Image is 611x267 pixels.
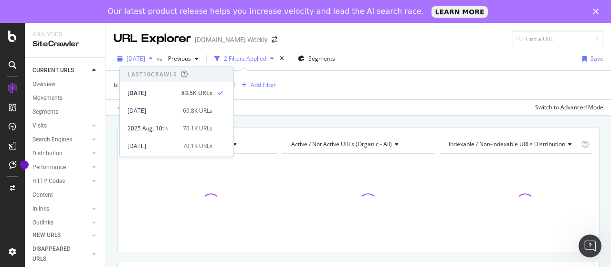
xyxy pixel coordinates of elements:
[449,140,565,148] span: Indexable / Non-Indexable URLs distribution
[127,106,177,115] div: [DATE]
[126,54,145,63] span: 2025 Aug. 24th
[32,218,53,228] div: Outlinks
[20,160,29,169] div: Tooltip anchor
[114,100,141,115] button: Apply
[32,135,72,145] div: Search Engines
[447,137,579,152] h4: Indexable / Non-Indexable URLs Distribution
[294,51,339,66] button: Segments
[512,31,603,47] input: Find a URL
[251,81,276,89] div: Add Filter
[590,54,603,63] div: Save
[127,88,176,97] div: [DATE]
[32,93,63,103] div: Movements
[432,6,488,18] a: LEARN MORE
[32,190,53,200] div: Content
[32,190,99,200] a: Content
[32,39,98,50] div: SiteCrawler
[579,51,603,66] button: Save
[127,141,177,150] div: [DATE]
[127,70,177,78] div: Last 10 Crawls
[272,36,277,43] div: arrow-right-arrow-left
[32,176,89,186] a: HTTP Codes
[32,65,74,75] div: CURRENT URLS
[32,244,81,264] div: DISAPPEARED URLS
[32,79,55,89] div: Overview
[535,103,603,111] div: Switch to Advanced Mode
[32,204,49,214] div: Inlinks
[157,54,164,63] span: vs
[32,149,63,159] div: Distribution
[238,79,276,91] button: Add Filter
[32,162,66,172] div: Performance
[593,9,602,14] div: Close
[308,54,335,63] span: Segments
[291,140,392,148] span: Active / Not Active URLs (organic - all)
[183,141,212,150] div: 70.1K URLs
[195,35,268,44] div: [DOMAIN_NAME] Weekly
[32,230,61,240] div: NEW URLS
[32,121,47,131] div: Visits
[32,176,65,186] div: HTTP Codes
[32,107,58,117] div: Segments
[32,204,89,214] a: Inlinks
[183,124,212,132] div: 70.1K URLs
[114,31,191,47] div: URL Explorer
[32,121,89,131] a: Visits
[224,54,266,63] div: 2 Filters Applied
[164,51,202,66] button: Previous
[114,51,157,66] button: [DATE]
[278,54,286,64] div: times
[531,100,603,115] button: Switch to Advanced Mode
[114,81,145,89] span: Is Indexable
[32,65,89,75] a: CURRENT URLS
[211,51,278,66] button: 2 Filters Applied
[32,93,99,103] a: Movements
[108,7,424,16] div: Our latest product release helps you increase velocity and lead the AI search race.
[32,107,99,117] a: Segments
[32,135,89,145] a: Search Engines
[579,235,601,257] iframe: Intercom live chat
[32,230,89,240] a: NEW URLS
[32,31,98,39] div: Analytics
[183,106,212,115] div: 69.8K URLs
[32,244,89,264] a: DISAPPEARED URLS
[164,54,191,63] span: Previous
[32,79,99,89] a: Overview
[32,218,89,228] a: Outlinks
[32,162,89,172] a: Performance
[127,124,177,132] div: 2025 Aug. 10th
[289,137,426,152] h4: Active / Not Active URLs
[32,149,89,159] a: Distribution
[181,88,212,97] div: 83.5K URLs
